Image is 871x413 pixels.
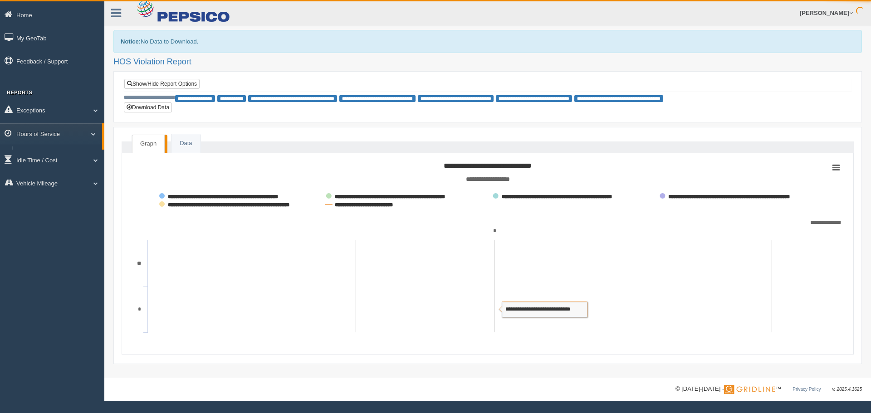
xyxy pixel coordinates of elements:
[124,102,172,112] button: Download Data
[171,134,200,153] a: Data
[724,385,775,394] img: Gridline
[832,387,862,392] span: v. 2025.4.1625
[113,30,862,53] div: No Data to Download.
[132,135,165,153] a: Graph
[121,38,141,45] b: Notice:
[793,387,821,392] a: Privacy Policy
[113,58,862,67] h2: HOS Violation Report
[16,146,102,163] a: HOS Explanation Reports
[675,384,862,394] div: © [DATE]-[DATE] - ™
[124,79,200,89] a: Show/Hide Report Options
